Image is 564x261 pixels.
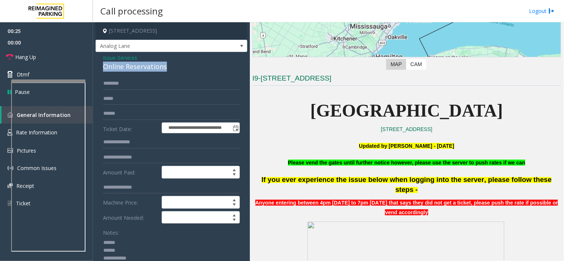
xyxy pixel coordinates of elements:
span: Dtmf [17,71,29,78]
a: [STREET_ADDRESS] [381,126,432,132]
b: Please vend the gates until further notice however, please use the server to push rates if we can [288,160,526,166]
div: Online Reservations [103,62,240,72]
label: CAM [406,59,426,70]
img: 'icon' [7,129,12,136]
h3: I9-[STREET_ADDRESS] [252,74,561,86]
span: Anyone entering between 4pm [DATE] to 7pm [DATE] that says they did not get a ticket, please push... [255,200,558,215]
span: Increase value [229,212,239,218]
a: Logout [529,7,555,15]
label: Amount Needed: [101,211,160,224]
span: Services [117,54,137,62]
label: Ticket Date: [101,123,160,134]
img: 'icon' [7,200,12,207]
img: 'icon' [7,183,13,188]
h3: Call processing [97,2,167,20]
label: Map [386,59,406,70]
label: Notes: [103,226,119,236]
span: Increase value [229,196,239,202]
span: [GEOGRAPHIC_DATA] [310,101,503,120]
span: Increase value [229,166,239,172]
span: Issue [103,54,116,62]
span: Decrease value [229,218,239,224]
label: Amount Paid: [101,166,160,179]
span: Hang Up [15,53,36,61]
b: Updated by [PERSON_NAME] - [DATE] [359,143,454,149]
img: 'icon' [7,112,13,118]
img: 'icon' [7,148,13,153]
span: If you ever experience the issue below when logging into the server, please follow these steps - [262,176,552,193]
label: Machine Price: [101,196,160,209]
span: Analog Lane [96,40,217,52]
img: 'icon' [7,165,13,171]
img: logout [549,7,555,15]
a: General Information [1,106,93,124]
span: Toggle popup [231,123,239,133]
span: - [116,54,137,61]
h4: [STREET_ADDRESS] [96,22,247,40]
span: Decrease value [229,172,239,178]
span: Decrease value [229,202,239,208]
